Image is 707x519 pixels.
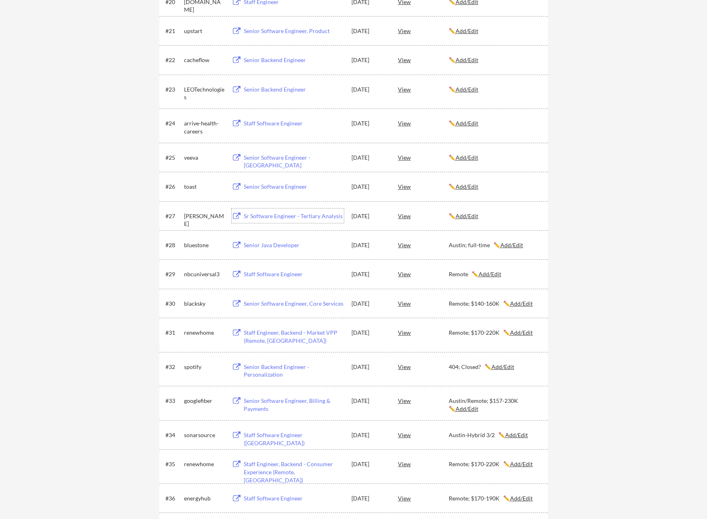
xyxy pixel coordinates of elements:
div: Senior Software Engineer, Core Services [244,300,344,308]
div: #29 [165,270,181,278]
div: View [398,359,449,374]
div: #35 [165,460,181,468]
div: Remote; $170-220K ✏️ [449,460,541,468]
div: [DATE] [351,241,387,249]
div: Austin; full-time ✏️ [449,241,541,249]
div: Remote; $170-190K ✏️ [449,494,541,502]
u: Add/Edit [510,300,533,307]
div: #34 [165,431,181,439]
div: #24 [165,119,181,127]
div: [DATE] [351,270,387,278]
u: Add/Edit [479,271,501,277]
div: View [398,296,449,311]
div: sonarsource [184,431,224,439]
div: Senior Software Engineer - [GEOGRAPHIC_DATA] [244,154,344,169]
u: Add/Edit [456,56,478,63]
div: [DATE] [351,154,387,162]
div: bluestone [184,241,224,249]
u: Add/Edit [505,431,528,438]
div: #31 [165,329,181,337]
div: #23 [165,85,181,94]
div: View [398,393,449,408]
u: Add/Edit [510,329,533,336]
div: blacksky [184,300,224,308]
div: Staff Software Engineer [244,119,344,127]
div: View [398,456,449,471]
div: ✏️ [449,212,541,220]
div: [DATE] [351,85,387,94]
div: #22 [165,56,181,64]
div: Staff Engineer, Backend - Consumer Experience (Remote, [GEOGRAPHIC_DATA]) [244,460,344,484]
div: LEOTechnologies [184,85,224,101]
div: cacheflow [184,56,224,64]
div: energyhub [184,494,224,502]
div: View [398,267,449,281]
div: View [398,325,449,340]
div: upstart [184,27,224,35]
div: ✏️ [449,85,541,94]
div: View [398,52,449,67]
div: #28 [165,241,181,249]
div: #21 [165,27,181,35]
div: [DATE] [351,494,387,502]
div: spotify [184,363,224,371]
div: View [398,116,449,130]
div: toast [184,183,224,191]
div: googlefiber [184,397,224,405]
u: Add/Edit [510,495,533,502]
div: nbcuniversal3 [184,270,224,278]
div: Senior Software Engineer [244,183,344,191]
div: Staff Software Engineer [244,494,344,502]
div: #25 [165,154,181,162]
div: renewhome [184,329,224,337]
u: Add/Edit [456,213,478,219]
div: View [398,150,449,165]
div: Senior Software Engineer, Product [244,27,344,35]
div: View [398,238,449,252]
div: View [398,82,449,96]
div: [PERSON_NAME] [184,212,224,228]
div: ✏️ [449,27,541,35]
div: View [398,427,449,442]
div: Senior Backend Engineer [244,56,344,64]
div: View [398,491,449,505]
u: Add/Edit [500,242,523,248]
div: Senior Backend Engineer [244,85,344,94]
div: Senior Software Engineer, Billing & Payments [244,397,344,413]
div: Senior Java Developer [244,241,344,249]
u: Add/Edit [456,27,478,34]
div: Austin-Hybrid 3/2 ✏️ [449,431,541,439]
div: #27 [165,212,181,220]
div: arrive-health-careers [184,119,224,135]
u: Add/Edit [456,120,478,127]
div: Remote; $140-160K ✏️ [449,300,541,308]
div: View [398,179,449,194]
div: [DATE] [351,460,387,468]
div: Austin/Remote; $157-230K ✏️ [449,397,541,413]
div: Senior Backend Engineer - Personalization [244,363,344,379]
div: Staff Engineer, Backend - Market VPP (Remote, [GEOGRAPHIC_DATA]) [244,329,344,344]
div: #26 [165,183,181,191]
div: ✏️ [449,154,541,162]
div: [DATE] [351,27,387,35]
div: [DATE] [351,300,387,308]
div: Remote; $170-220K ✏️ [449,329,541,337]
div: [DATE] [351,329,387,337]
div: Sr Software Engineer - Tertiary Analysis [244,212,344,220]
div: [DATE] [351,56,387,64]
u: Add/Edit [510,461,533,467]
div: [DATE] [351,363,387,371]
div: Staff Software Engineer ([GEOGRAPHIC_DATA]) [244,431,344,447]
u: Add/Edit [456,405,478,412]
div: [DATE] [351,212,387,220]
div: [DATE] [351,431,387,439]
div: #30 [165,300,181,308]
div: 404; Closed? ✏️ [449,363,541,371]
u: Add/Edit [456,183,478,190]
u: Add/Edit [456,154,478,161]
u: Add/Edit [456,86,478,93]
div: ✏️ [449,119,541,127]
div: ✏️ [449,56,541,64]
div: Remote ✏️ [449,270,541,278]
div: #33 [165,397,181,405]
